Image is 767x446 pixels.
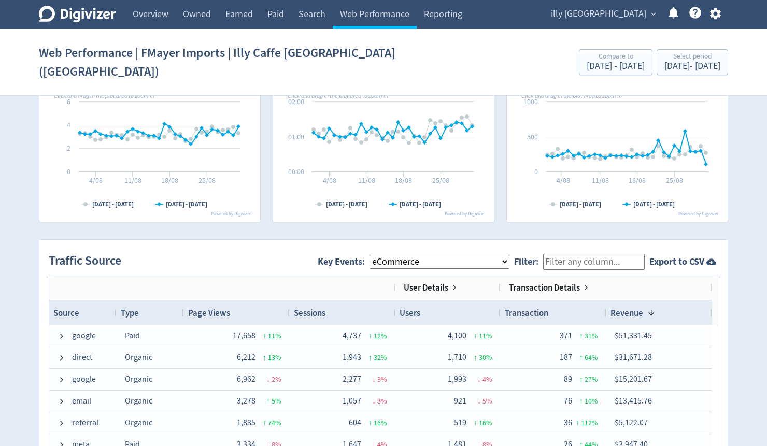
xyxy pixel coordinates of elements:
span: ↑ [579,375,583,384]
text: 18/08 [629,176,646,185]
span: 187 [560,352,572,363]
span: 112 % [581,418,598,427]
span: 6,212 [237,352,255,363]
span: 13 % [268,353,281,362]
span: 604 [349,418,361,428]
text: 4/08 [89,176,103,185]
span: 4,100 [448,330,466,341]
text: 25/08 [198,176,216,185]
span: 17,658 [233,330,255,341]
span: 16 % [374,418,387,427]
span: google [72,369,96,390]
span: 1,943 [343,352,361,363]
span: $31,671.28 [615,352,652,363]
text: Powered by Digivizer [678,211,719,217]
i: Click and drag in the plot area to zoom in [521,92,622,100]
i: Click and drag in the plot area to zoom in [288,92,388,100]
text: 01:00 [288,132,304,141]
span: google [72,326,96,346]
span: Transaction Details [509,282,580,293]
div: Select period [664,53,720,62]
span: Page Views [188,307,230,319]
span: 1,710 [448,352,466,363]
span: 76 [564,396,572,406]
div: [DATE] - [DATE] [664,62,720,71]
span: ↑ [474,418,477,427]
span: Sessions [294,307,325,319]
label: Key Events: [318,255,370,268]
span: 32 % [374,353,387,362]
text: 2 [67,143,70,153]
span: 30 % [479,353,492,362]
text: 18/08 [161,176,178,185]
h1: Web Performance | FMayer Imports | Illy Caffe [GEOGRAPHIC_DATA] ([GEOGRAPHIC_DATA]) [39,36,453,88]
span: 519 [454,418,466,428]
span: $13,415.76 [615,396,652,406]
span: ↑ [368,353,372,362]
text: 4/08 [323,176,336,185]
div: [DATE] - [DATE] [587,62,645,71]
span: 2 % [272,375,281,384]
span: 371 [560,330,572,341]
text: 500 [527,132,538,141]
span: Organic [125,374,152,384]
span: ↑ [579,396,583,406]
button: illy [GEOGRAPHIC_DATA] [547,6,659,22]
span: Type [121,307,139,319]
text: 11/08 [592,176,609,185]
text: 6 [67,97,70,106]
text: 11/08 [358,176,375,185]
span: 74 % [268,418,281,427]
text: 02:00 [288,97,304,106]
span: ↓ [372,396,376,406]
span: Users [400,307,420,319]
text: Powered by Digivizer [211,211,251,217]
span: 11 % [479,331,492,340]
span: User Details [404,282,448,293]
span: Paid [125,330,140,341]
text: [DATE] - [DATE] [92,200,134,208]
span: expand_more [649,9,658,19]
span: 5 % [482,396,492,406]
span: ↑ [474,353,477,362]
span: ↑ [263,331,266,340]
span: 27 % [585,375,598,384]
span: 1,993 [448,374,466,384]
div: Compare to [587,53,645,62]
span: 89 [564,374,572,384]
span: illy [GEOGRAPHIC_DATA] [551,6,646,22]
text: 00:00 [288,167,304,176]
svg: Engaged Sessions 8,010 7% [511,24,723,218]
span: Organic [125,352,152,363]
span: 10 % [585,396,598,406]
span: Source [53,307,79,319]
span: ↑ [576,418,579,427]
text: 25/08 [666,176,683,185]
strong: Export to CSV [649,255,704,268]
span: Transaction [505,307,548,319]
span: 4,737 [343,330,361,341]
text: [DATE] - [DATE] [166,200,207,208]
button: Select period[DATE]- [DATE] [657,49,728,75]
span: ↓ [477,396,481,406]
span: referral [72,413,98,433]
text: [DATE] - [DATE] [326,200,367,208]
span: 5 % [272,396,281,406]
span: $15,201.67 [615,374,652,384]
span: 64 % [585,353,598,362]
text: 11/08 [124,176,141,185]
span: direct [72,348,92,368]
button: Compare to[DATE] - [DATE] [579,49,652,75]
span: 1,835 [237,418,255,428]
span: ↑ [368,331,372,340]
label: Filter: [514,255,543,268]
span: $51,331.45 [615,330,652,341]
text: 18/08 [395,176,412,185]
span: 36 [564,418,572,428]
span: email [72,391,91,411]
text: Powered by Digivizer [445,211,485,217]
span: 3,278 [237,396,255,406]
text: 25/08 [432,176,449,185]
span: Organic [125,418,152,428]
span: ↓ [477,375,481,384]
